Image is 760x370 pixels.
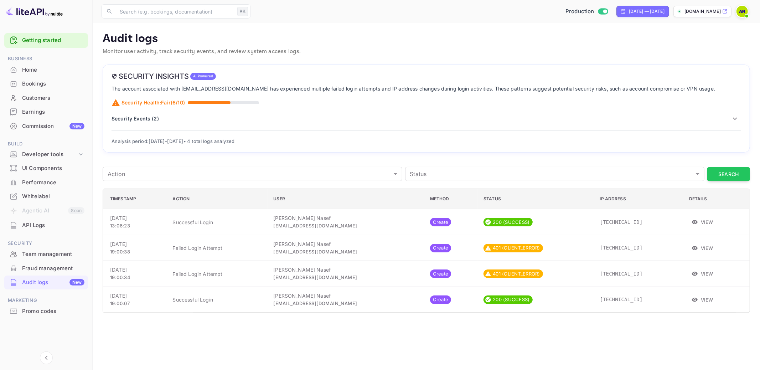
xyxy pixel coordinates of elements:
div: [DATE] — [DATE] [629,8,665,15]
a: Home [4,63,88,76]
div: Promo codes [22,307,84,315]
span: Create [430,271,451,278]
div: Whitelabel [22,192,84,201]
span: 19:00:34 [110,274,130,280]
th: Timestamp [103,189,167,209]
p: [DOMAIN_NAME] [684,8,721,15]
div: New [69,279,84,286]
p: [TECHNICAL_ID] [600,219,678,226]
div: New [69,123,84,129]
p: Failed Login Attempt [173,244,262,252]
div: CommissionNew [4,119,88,133]
p: [PERSON_NAME] Nasef [273,214,418,222]
span: Create [430,245,451,252]
a: Customers [4,91,88,104]
div: ⌘K [237,7,248,16]
button: View [689,268,717,279]
div: UI Components [22,164,84,173]
span: Marketing [4,297,88,304]
button: View [689,243,717,253]
th: Action [167,189,268,209]
p: [TECHNICAL_ID] [600,244,678,252]
span: 13:06:23 [110,223,130,228]
a: Earnings [4,105,88,118]
img: Abdelrahman Nasef [736,6,748,17]
p: Audit logs [103,32,750,46]
span: 401 (CLIENT_ERROR) [490,271,543,278]
a: Audit logsNew [4,276,88,289]
button: Search [707,167,750,181]
p: [DATE] [110,214,161,222]
span: AI Powered [190,73,216,79]
div: Commission [22,122,84,130]
a: Whitelabel [4,190,88,203]
div: Performance [4,176,88,190]
div: Customers [4,91,88,105]
button: View [689,217,717,227]
th: IP Address [594,189,683,209]
a: Getting started [22,36,84,45]
button: Collapse navigation [40,351,53,364]
span: Build [4,140,88,148]
div: Customers [22,94,84,102]
div: Home [22,66,84,74]
div: Bookings [22,80,84,88]
div: Home [4,63,88,77]
th: Details [683,189,750,209]
span: Analysis period: [DATE] - [DATE] • 4 total logs analyzed [112,138,235,144]
th: Method [424,189,478,209]
button: View [689,294,717,305]
p: [PERSON_NAME] Nasef [273,266,418,273]
span: 19:00:38 [110,249,130,255]
a: UI Components [4,161,88,175]
p: Monitor user activity, track security events, and review system access logs. [103,47,750,56]
span: Security [4,240,88,247]
a: API Logs [4,219,88,232]
p: [TECHNICAL_ID] [600,296,678,303]
span: Production [565,7,594,16]
div: Team management [22,250,84,258]
input: Search (e.g. bookings, documentation) [115,4,234,19]
span: [EMAIL_ADDRESS][DOMAIN_NAME] [273,223,357,228]
p: Security Health: Fair ( 6 /10) [122,99,185,106]
span: Create [430,296,451,303]
div: API Logs [22,221,84,230]
div: Performance [22,179,84,187]
a: Fraud management [4,262,88,275]
span: 19:00:07 [110,300,130,306]
div: Earnings [4,105,88,119]
span: [EMAIL_ADDRESS][DOMAIN_NAME] [273,300,357,306]
span: Create [430,219,451,226]
p: Failed Login Attempt [173,270,262,278]
span: Business [4,55,88,63]
div: Earnings [22,108,84,116]
span: 200 (SUCCESS) [490,296,532,303]
a: Promo codes [4,304,88,318]
div: Developer tools [4,148,88,161]
div: Audit logs [22,278,84,287]
div: Switch to Sandbox mode [563,7,611,16]
a: Team management [4,247,88,261]
div: Fraud management [22,264,84,273]
a: Bookings [4,77,88,90]
div: Developer tools [22,150,77,159]
span: [EMAIL_ADDRESS][DOMAIN_NAME] [273,249,357,255]
p: [PERSON_NAME] Nasef [273,292,418,299]
p: Security Events ( 2 ) [112,115,159,122]
a: Performance [4,176,88,189]
span: 401 (CLIENT_ERROR) [490,245,543,252]
p: Successful Login [173,219,262,226]
div: Getting started [4,33,88,48]
span: [EMAIL_ADDRESS][DOMAIN_NAME] [273,274,357,280]
div: Bookings [4,77,88,91]
p: [DATE] [110,240,161,248]
p: [TECHNICAL_ID] [600,270,678,278]
th: User [268,189,424,209]
h6: Security Insights [112,72,189,81]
